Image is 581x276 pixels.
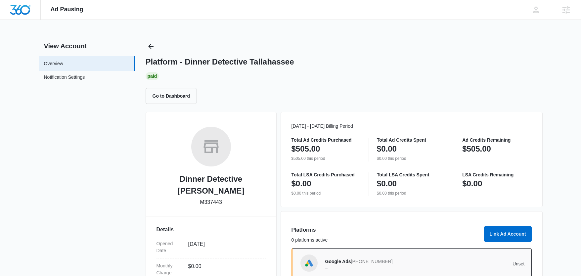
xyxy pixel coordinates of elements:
span: Google Ads [325,259,351,264]
button: Go to Dashboard [146,88,197,104]
p: 0 platforms active [291,237,480,244]
p: $505.00 [291,144,320,154]
h3: Platforms [291,226,480,234]
span: Ad Pausing [51,6,83,13]
a: Overview [44,60,63,67]
p: $505.00 this period [291,156,361,161]
p: Total LSA Credits Purchased [291,172,361,177]
p: $505.00 [462,144,491,154]
p: $0.00 [377,144,397,154]
p: $0.00 this period [291,190,361,196]
a: Notification Settings [44,74,85,82]
p: $0.00 [291,178,311,189]
h1: Platform - Dinner Detective Tallahassee [146,57,294,67]
div: Paid [146,72,159,80]
a: Go to Dashboard [146,93,201,99]
dd: [DATE] [188,240,260,254]
p: Total Ad Credits Spent [377,138,446,142]
p: – [325,265,425,270]
p: Unset [425,261,525,266]
h3: Details [156,226,266,234]
button: Link Ad Account [484,226,532,242]
p: Total Ad Credits Purchased [291,138,361,142]
p: Total LSA Credits Spent [377,172,446,177]
dt: Opened Date [156,240,183,254]
p: $0.00 this period [377,190,446,196]
span: [PHONE_NUMBER] [351,259,393,264]
img: Google Ads [304,258,314,268]
p: $0.00 [377,178,397,189]
p: [DATE] - [DATE] Billing Period [291,123,532,130]
p: $0.00 this period [377,156,446,161]
p: $0.00 [462,178,482,189]
h2: View Account [39,41,135,51]
p: LSA Credits Remaining [462,172,531,177]
p: M337443 [200,198,222,206]
h2: Dinner Detective [PERSON_NAME] [156,173,266,197]
p: Ad Credits Remaining [462,138,531,142]
button: Back [146,41,156,52]
div: Opened Date[DATE] [156,236,266,258]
